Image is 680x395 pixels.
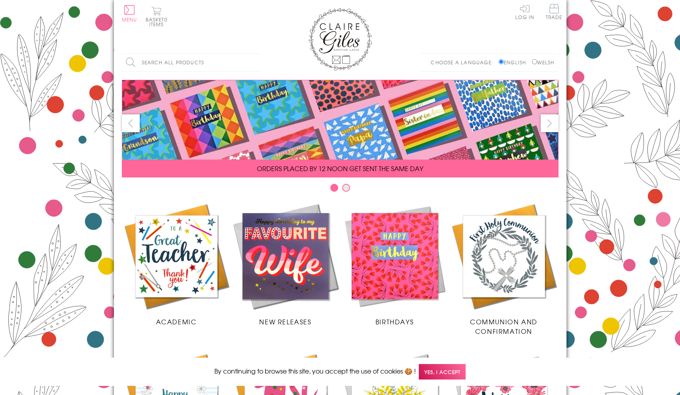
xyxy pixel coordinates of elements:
button: Carousel Page 2 [342,184,350,192]
span: Yes, I accept [419,364,466,380]
a: Trade [546,4,562,21]
button: Menu [122,5,137,22]
span: Trade [546,4,562,19]
span: 0 items [149,16,168,28]
img: Claire Giles Greetings Cards [308,8,372,71]
a: Communion and Confirmation [449,202,559,336]
a: Academic [122,202,231,326]
span: Birthdays [376,317,414,326]
span: ORDERS PLACED BY 12 NOON GET SENT THE SAME DAY [257,164,423,173]
input: Search [253,54,261,71]
button: Basket0 items [146,6,168,27]
div: Carousel Pagination [122,183,559,196]
span: Academic [156,317,197,326]
a: Birthdays [340,202,449,326]
span: New Releases [259,317,311,326]
a: Log In [515,4,534,19]
span: Communion and Confirmation [470,317,537,336]
p: Choose a language: [431,59,497,66]
span: Menu [122,16,137,23]
input: Welsh [532,59,537,64]
a: New Releases [231,202,340,326]
button: prev [122,114,140,132]
label: English [499,59,530,66]
input: Search all products [122,54,261,71]
input: English [499,59,504,64]
label: Welsh [532,59,555,66]
button: next [541,114,559,132]
button: Carousel Page 1 (Current Slide) [330,184,338,192]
